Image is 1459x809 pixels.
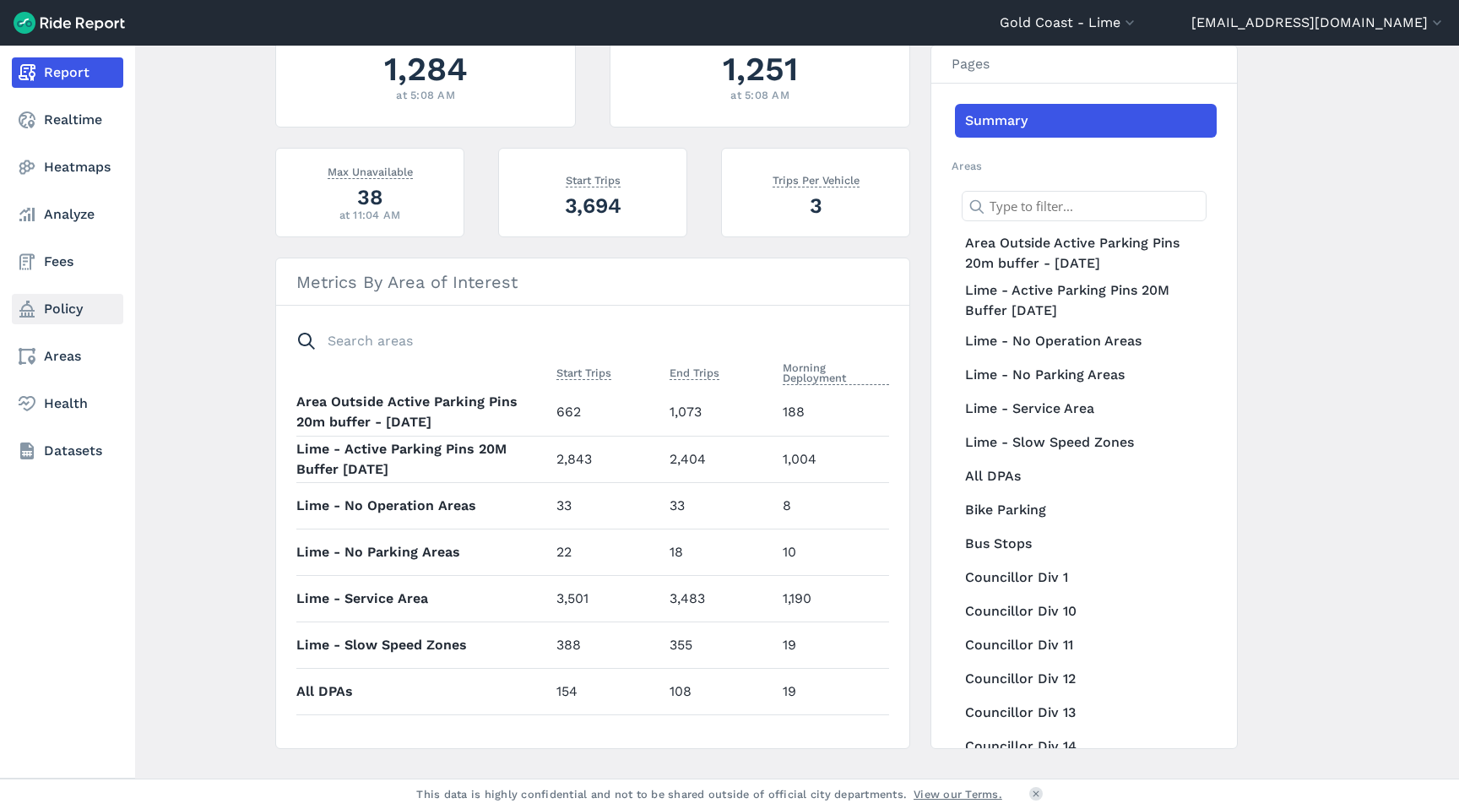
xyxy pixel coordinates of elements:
th: Lime - Active Parking Pins 20M Buffer [DATE] [296,436,550,482]
td: 3,501 [550,575,663,622]
td: 1,004 [776,436,889,482]
button: Morning Deployment [783,358,889,388]
a: Heatmaps [12,152,123,182]
td: 3,483 [663,575,776,622]
a: Summary [955,104,1217,138]
td: 2,404 [663,436,776,482]
a: Report [12,57,123,88]
td: 662 [550,389,663,436]
a: Bus Stops [955,527,1217,561]
a: Councillor Div 10 [955,595,1217,628]
button: [EMAIL_ADDRESS][DOMAIN_NAME] [1191,13,1445,33]
th: Lime - Service Area [296,575,550,622]
th: Lime - No Parking Areas [296,529,550,575]
a: Policy [12,294,123,324]
th: Lime - Slow Speed Zones [296,622,550,668]
div: 1,284 [296,46,555,92]
td: 1,073 [663,389,776,436]
a: Health [12,388,123,419]
button: End Trips [670,363,719,383]
a: Lime - Slow Speed Zones [955,426,1217,459]
span: Morning Deployment [783,358,889,385]
button: Gold Coast - Lime [1000,13,1138,33]
h2: Areas [952,158,1217,174]
a: Councillor Div 14 [955,730,1217,763]
td: 101 [776,714,889,761]
td: 188 [776,389,889,436]
div: 3 [742,191,889,220]
td: 355 [663,622,776,668]
a: Datasets [12,436,123,466]
div: at 5:08 AM [296,87,555,103]
td: 22 [550,529,663,575]
span: Start Trips [556,363,611,380]
div: 3,694 [519,191,666,220]
button: Start Trips [556,363,611,383]
a: View our Terms. [914,786,1002,802]
a: Councillor Div 12 [955,662,1217,696]
span: Start Trips [566,171,621,187]
td: 19 [776,622,889,668]
th: Lime - No Operation Areas [296,482,550,529]
a: Lime - Service Area [955,392,1217,426]
a: Lime - No Parking Areas [955,358,1217,392]
div: 1,251 [631,46,889,92]
div: 38 [296,182,443,212]
td: 388 [550,622,663,668]
a: Areas [12,341,123,372]
th: Area Outside Active Parking Pins 20m buffer - [DATE] [296,389,550,436]
a: Area Outside Active Parking Pins 20m buffer - [DATE] [955,230,1217,277]
a: Fees [12,247,123,277]
td: 2,843 [550,436,663,482]
img: Ride Report [14,12,125,34]
td: 455 [550,714,663,761]
input: Type to filter... [962,191,1207,221]
a: Analyze [12,199,123,230]
td: 154 [550,668,663,714]
div: at 11:04 AM [296,207,443,223]
div: at 5:08 AM [631,87,889,103]
input: Search areas [286,326,879,356]
span: Max Unavailable [328,162,413,179]
a: Lime - Active Parking Pins 20M Buffer [DATE] [955,277,1217,324]
td: 8 [776,482,889,529]
td: 351 [663,714,776,761]
a: Councillor Div 1 [955,561,1217,595]
a: All DPAs [955,459,1217,493]
td: 18 [663,529,776,575]
td: 33 [663,482,776,529]
td: 1,190 [776,575,889,622]
span: Trips Per Vehicle [773,171,860,187]
span: End Trips [670,363,719,380]
h3: Pages [931,46,1237,84]
td: 108 [663,668,776,714]
a: Lime - No Operation Areas [955,324,1217,358]
th: All DPAs [296,668,550,714]
th: Bike Parking [296,714,550,761]
a: Bike Parking [955,493,1217,527]
a: Councillor Div 13 [955,696,1217,730]
a: Realtime [12,105,123,135]
a: Councillor Div 11 [955,628,1217,662]
td: 10 [776,529,889,575]
h3: Metrics By Area of Interest [276,258,909,306]
td: 33 [550,482,663,529]
td: 19 [776,668,889,714]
